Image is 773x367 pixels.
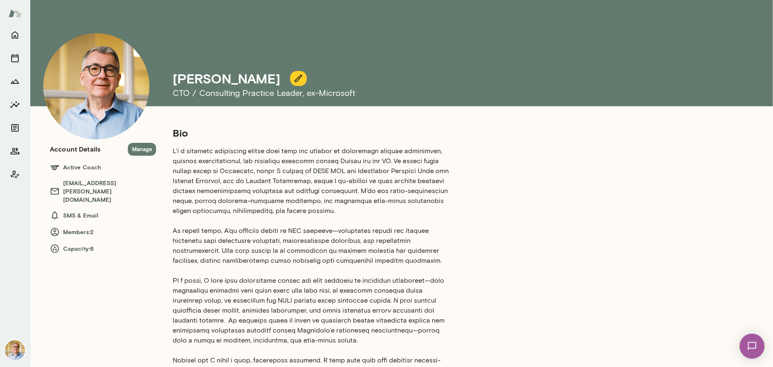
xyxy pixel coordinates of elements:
h6: SMS & Email [50,210,156,220]
img: Scott Bowie [5,340,25,360]
img: Mento [8,5,22,21]
img: Scott Bowie [43,33,149,139]
button: Sessions [7,50,23,66]
button: Documents [7,120,23,136]
button: Insights [7,96,23,113]
h6: Account Details [50,144,100,154]
h6: [EMAIL_ADDRESS][PERSON_NAME][DOMAIN_NAME] [50,179,156,204]
h6: CTO / Consulting Practice Leader , ex-Microsoft [173,86,671,100]
button: Home [7,27,23,43]
h6: Active Coach [50,162,156,172]
button: Client app [7,166,23,183]
button: Manage [128,143,156,156]
button: Growth Plan [7,73,23,90]
h6: Capacity: 6 [50,244,156,254]
button: Members [7,143,23,159]
h6: Members: 2 [50,227,156,237]
h4: [PERSON_NAME] [173,71,280,86]
h5: Bio [173,126,452,139]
